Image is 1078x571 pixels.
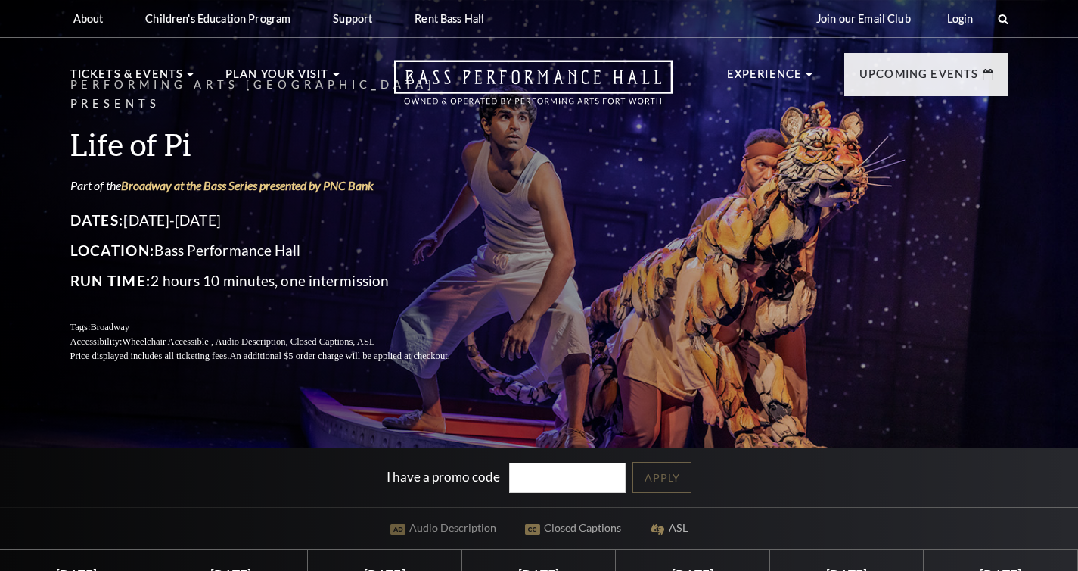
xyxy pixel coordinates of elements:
[727,65,803,92] p: Experience
[225,65,329,92] p: Plan Your Visit
[145,12,290,25] p: Children's Education Program
[90,322,129,332] span: Broadway
[70,177,486,194] p: Part of the
[70,211,124,229] span: Dates:
[70,239,486,263] p: Bass Performance Hall
[70,320,486,335] p: Tags:
[122,336,374,347] span: Wheelchair Accessible , Audio Description, Closed Captions, ASL
[70,349,486,364] p: Price displayed includes all ticketing fees.
[859,65,979,92] p: Upcoming Events
[121,178,374,192] a: Broadway at the Bass Series presented by PNC Bank
[70,269,486,293] p: 2 hours 10 minutes, one intermission
[70,65,184,92] p: Tickets & Events
[70,242,155,259] span: Location:
[70,272,151,289] span: Run Time:
[415,12,484,25] p: Rent Bass Hall
[387,468,500,484] label: I have a promo code
[229,351,449,361] span: An additional $5 order charge will be applied at checkout.
[70,125,486,164] h3: Life of Pi
[333,12,372,25] p: Support
[73,12,104,25] p: About
[70,208,486,232] p: [DATE]-[DATE]
[70,335,486,349] p: Accessibility:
